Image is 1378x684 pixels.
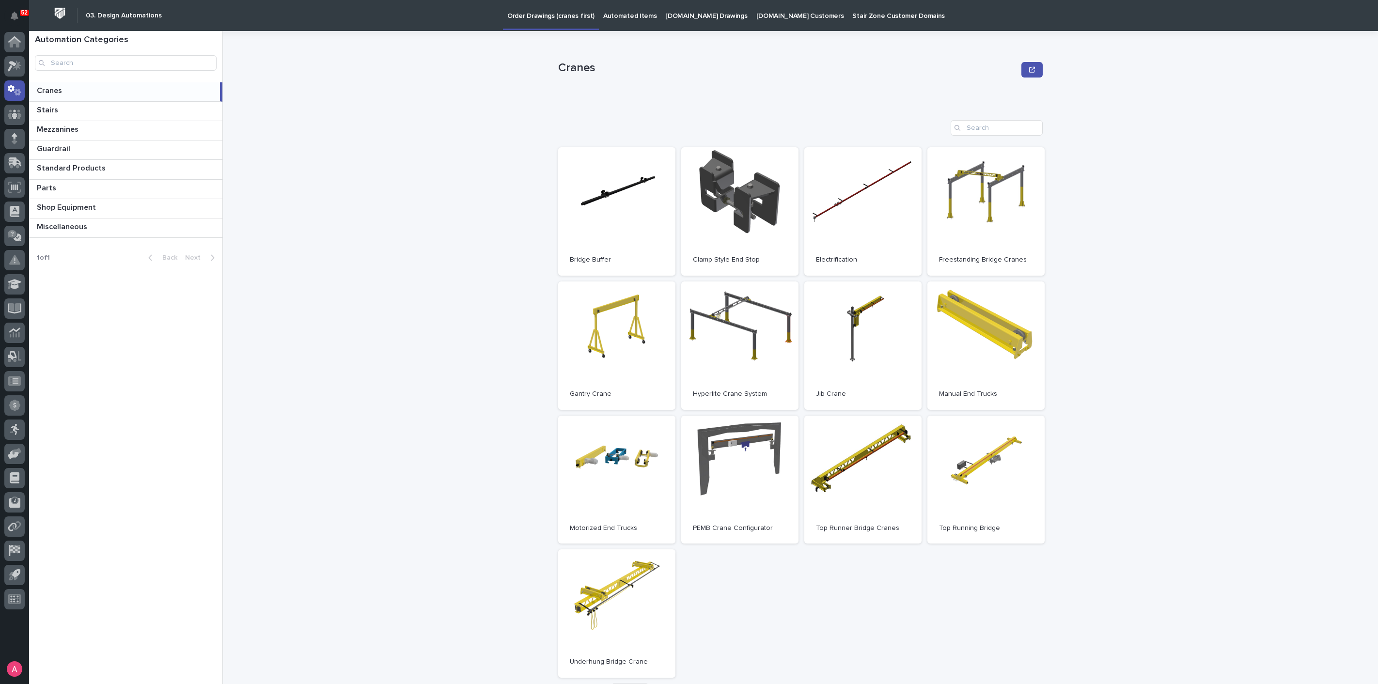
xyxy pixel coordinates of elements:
[951,120,1043,136] input: Search
[157,254,177,261] span: Back
[939,524,1033,532] p: Top Running Bridge
[693,524,787,532] p: PEMB Crane Configurator
[558,281,675,410] a: Gantry Crane
[37,220,89,232] p: Miscellaneous
[570,658,664,666] p: Underhung Bridge Crane
[37,123,80,134] p: Mezzanines
[141,253,181,262] button: Back
[37,201,98,212] p: Shop Equipment
[29,218,222,238] a: MiscellaneousMiscellaneous
[29,82,222,102] a: CranesCranes
[181,253,222,262] button: Next
[816,390,910,398] p: Jib Crane
[570,390,664,398] p: Gantry Crane
[939,256,1033,264] p: Freestanding Bridge Cranes
[29,199,222,218] a: Shop EquipmentShop Equipment
[570,256,664,264] p: Bridge Buffer
[37,182,58,193] p: Parts
[37,162,108,173] p: Standard Products
[693,390,787,398] p: Hyperlite Crane System
[570,524,664,532] p: Motorized End Trucks
[816,524,910,532] p: Top Runner Bridge Cranes
[927,281,1045,410] a: Manual End Trucks
[681,416,799,544] a: PEMB Crane Configurator
[804,416,922,544] a: Top Runner Bridge Cranes
[558,61,1018,75] p: Cranes
[4,6,25,26] button: Notifications
[558,147,675,276] a: Bridge Buffer
[681,281,799,410] a: Hyperlite Crane System
[12,12,25,27] div: Notifications52
[29,246,58,270] p: 1 of 1
[4,659,25,679] button: users-avatar
[29,160,222,179] a: Standard ProductsStandard Products
[804,281,922,410] a: Jib Crane
[86,12,162,20] h2: 03. Design Automations
[37,84,64,95] p: Cranes
[37,104,60,115] p: Stairs
[51,4,69,22] img: Workspace Logo
[21,9,28,16] p: 52
[29,102,222,121] a: StairsStairs
[681,147,799,276] a: Clamp Style End Stop
[35,55,217,71] input: Search
[927,147,1045,276] a: Freestanding Bridge Cranes
[29,180,222,199] a: PartsParts
[693,256,787,264] p: Clamp Style End Stop
[29,121,222,140] a: MezzaninesMezzanines
[29,140,222,160] a: GuardrailGuardrail
[35,35,217,46] h1: Automation Categories
[939,390,1033,398] p: Manual End Trucks
[37,142,72,154] p: Guardrail
[804,147,922,276] a: Electrification
[816,256,910,264] p: Electrification
[927,416,1045,544] a: Top Running Bridge
[558,549,675,678] a: Underhung Bridge Crane
[185,254,206,261] span: Next
[558,416,675,544] a: Motorized End Trucks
